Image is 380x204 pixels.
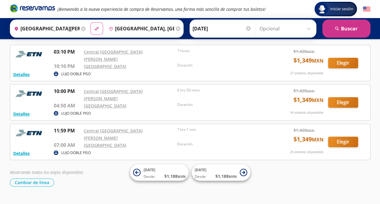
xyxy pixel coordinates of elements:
[363,5,370,13] button: English
[144,174,155,179] span: Desde:
[193,21,251,36] input: Elegir Fecha
[177,127,268,132] p: 7 hrs 1 min
[10,4,55,13] i: Brand Logo
[293,135,324,144] span: $ 1,349
[312,57,324,64] small: MXN
[13,111,30,117] button: Detalles
[177,63,268,68] p: Duración
[177,48,268,54] p: 7 horas
[293,56,324,65] span: $ 1,349
[290,110,324,115] p: 34 asientos disponibles
[328,137,358,147] button: Elegir
[130,164,189,181] button: [DATE]Desde:$1,188MXN
[61,71,91,77] p: LUJO DOBLE PISO
[54,63,81,70] p: 10:10 PM
[290,71,324,76] p: 27 asientos disponibles
[260,21,313,36] input: Opcional
[54,141,81,149] p: 07:00 AM
[54,88,81,95] p: 10:00 PM
[61,150,91,156] p: LUJO DOBLE PISO
[177,141,268,147] p: Duración
[106,21,174,36] input: Buscar Destino
[177,102,268,107] p: Duración
[328,97,358,108] button: Elegir
[84,88,143,101] a: Central [GEOGRAPHIC_DATA][PERSON_NAME]
[293,48,315,54] span: $ 1,420
[293,88,315,94] span: $ 1,420
[293,127,315,133] span: $ 1,420
[13,48,46,60] img: RESERVAMOS
[13,71,30,78] button: Detalles
[144,167,155,172] span: [DATE]
[178,174,186,179] small: MXN
[290,150,324,155] p: 25 asientos disponibles
[195,167,206,172] span: [DATE]
[13,127,46,139] img: RESERVAMOS
[312,97,324,104] small: MXN
[307,49,315,54] small: MXN
[192,164,250,181] button: [DATE]Desde:$1,188MXN
[61,111,91,116] p: LUJO DOBLE PISO
[84,128,143,141] a: Central [GEOGRAPHIC_DATA][PERSON_NAME]
[229,174,237,179] small: MXN
[57,6,266,12] em: ¡Bienvenido a la nueva experiencia de compra de Reservamos, una forma más sencilla de comprar tus...
[84,49,143,62] a: Central [GEOGRAPHIC_DATA][PERSON_NAME]
[215,173,237,179] span: $ 1,188
[10,169,83,175] em: Mostrando todos los viajes disponibles
[177,88,268,93] p: 6 hrs 50 mins
[293,95,324,104] span: $ 1,349
[195,174,206,179] span: Desde:
[164,173,186,179] span: $ 1,188
[10,178,54,187] button: Cambiar de línea
[307,89,315,93] small: MXN
[13,150,30,156] button: Detalles
[54,48,81,55] p: 03:10 PM
[10,4,55,14] a: Brand Logo
[312,136,324,143] small: MXN
[13,88,46,100] img: RESERVAMOS
[12,21,80,36] input: Buscar Origen
[328,58,358,68] button: Elegir
[54,102,81,109] p: 04:50 AM
[84,142,126,148] a: [GEOGRAPHIC_DATA]
[328,6,356,12] span: Iniciar sesión
[84,63,126,69] a: [GEOGRAPHIC_DATA]
[84,103,126,109] a: [GEOGRAPHIC_DATA]
[322,20,370,38] button: Buscar
[307,128,315,133] small: MXN
[54,127,81,134] p: 11:59 PM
